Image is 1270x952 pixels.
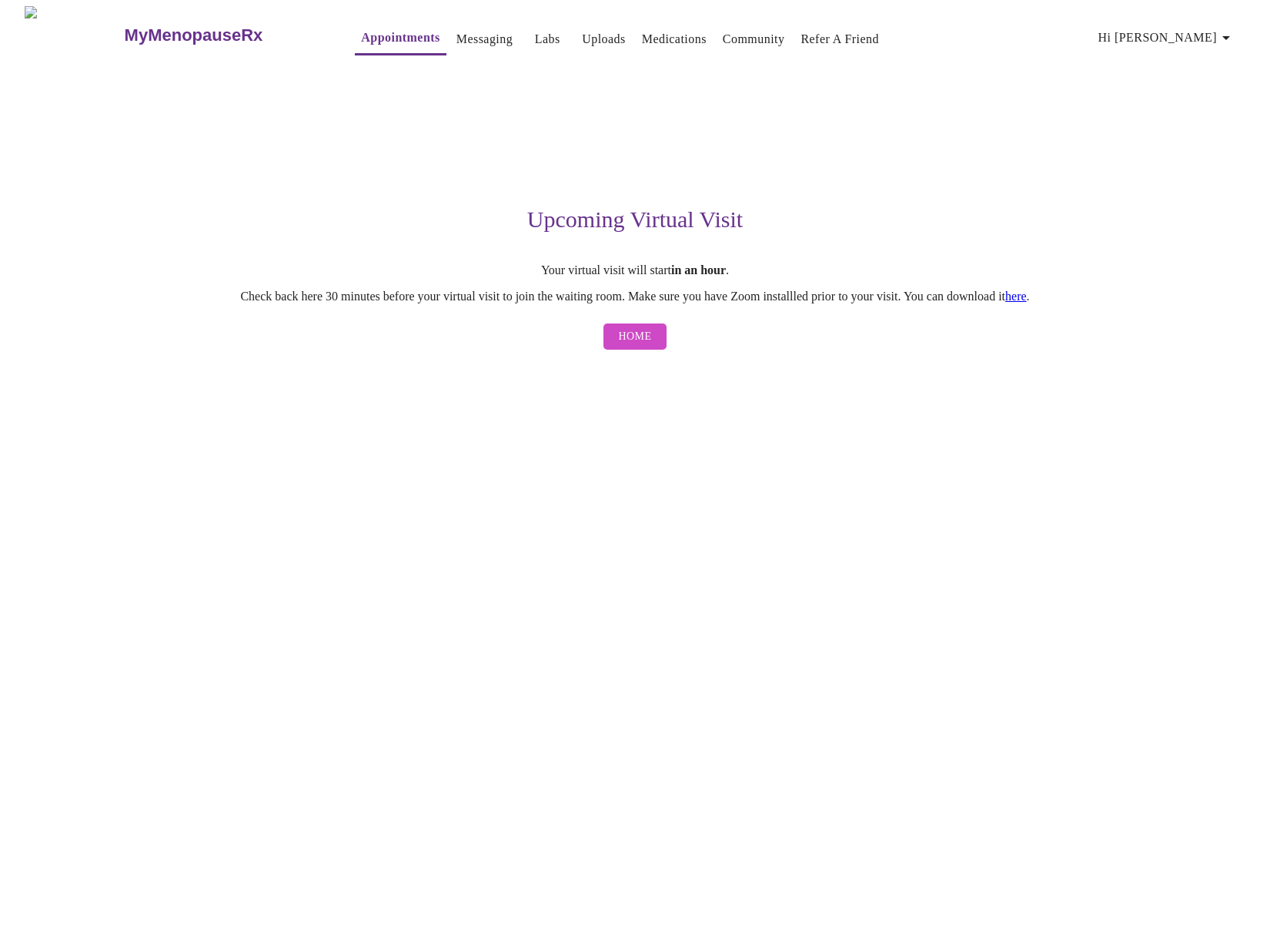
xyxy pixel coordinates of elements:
button: Hi [PERSON_NAME] [1092,22,1242,53]
strong: in an hour [671,263,726,277]
a: Appointments [361,27,439,49]
a: Refer a Friend [800,28,879,50]
span: Home [619,327,652,347]
p: Your virtual visit will start . [161,263,1109,277]
a: Uploads [582,28,626,50]
button: Appointments [355,22,446,55]
button: Uploads [576,24,632,55]
a: here [1005,290,1027,303]
button: Community [717,24,791,55]
a: MyMenopauseRx [122,8,324,62]
a: Home [600,316,671,358]
a: Medications [642,28,707,50]
a: Labs [535,28,560,50]
button: Home [603,323,667,350]
button: Labs [523,24,572,55]
p: Check back here 30 minutes before your virtual visit to join the waiting room. Make sure you have... [161,290,1109,303]
h3: MyMenopauseRx [125,25,263,45]
a: Community [723,28,785,50]
span: Hi [PERSON_NAME] [1098,27,1235,49]
a: Messaging [456,28,513,50]
h3: Upcoming Virtual Visit [161,206,1109,233]
button: Refer a Friend [794,24,885,55]
button: Messaging [450,24,519,55]
img: MyMenopauseRx Logo [25,6,122,64]
button: Medications [636,24,713,55]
